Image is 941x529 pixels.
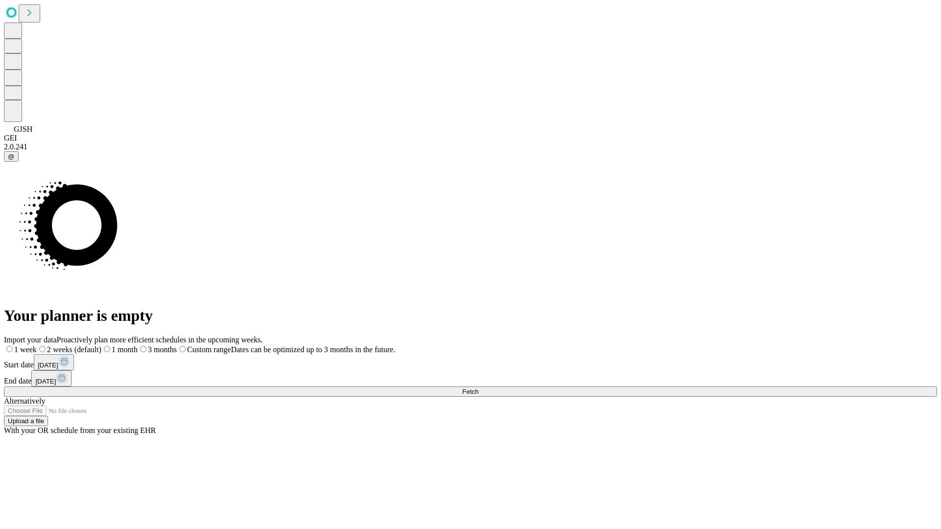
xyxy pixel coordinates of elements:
span: GJSH [14,125,32,133]
button: Fetch [4,386,937,397]
span: Fetch [462,388,478,395]
div: End date [4,370,937,386]
input: 3 months [140,346,147,352]
span: Import your data [4,336,57,344]
input: Custom rangeDates can be optimized up to 3 months in the future. [179,346,186,352]
input: 1 week [6,346,13,352]
div: GEI [4,134,937,143]
span: Proactively plan more efficient schedules in the upcoming weeks. [57,336,263,344]
button: @ [4,151,19,162]
input: 2 weeks (default) [39,346,46,352]
span: @ [8,153,15,160]
span: Alternatively [4,397,45,405]
div: Start date [4,354,937,370]
div: 2.0.241 [4,143,937,151]
span: Dates can be optimized up to 3 months in the future. [231,345,395,354]
span: 3 months [148,345,177,354]
input: 1 month [104,346,110,352]
button: [DATE] [31,370,72,386]
span: 1 month [112,345,138,354]
h1: Your planner is empty [4,307,937,325]
span: 1 week [14,345,37,354]
span: With your OR schedule from your existing EHR [4,426,156,434]
button: Upload a file [4,416,48,426]
span: 2 weeks (default) [47,345,101,354]
button: [DATE] [34,354,74,370]
span: Custom range [187,345,231,354]
span: [DATE] [35,378,56,385]
span: [DATE] [38,361,58,369]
